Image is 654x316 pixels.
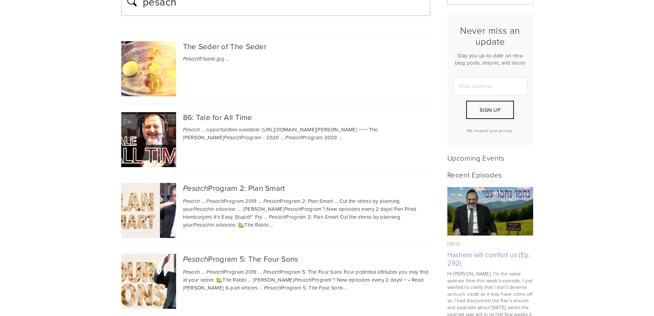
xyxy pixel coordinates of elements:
span: Program 5: The Four Sons [264,284,343,291]
span: [PERSON_NAME] Program™! New episodes every 2 days! ~ • Read [PERSON_NAME] 6-part articles [183,276,424,291]
span: … [238,205,241,213]
span: Sign Up [480,106,501,113]
h2: Never miss an update [453,25,527,47]
div: The Seder of The Seder PesachThumb.jpg … [121,33,430,104]
em: Pesach [206,198,223,205]
em: Pesach [284,206,301,213]
em: Pesach [263,269,280,275]
span: Program 5: The Four Sons Four potential attitudes you may find at your seder. 🏡The Rabbi [183,268,429,283]
input: Email Address [453,77,527,95]
a: Hashem will comfort us (Ep. 292) [447,187,533,236]
em: Pesach [285,135,302,141]
a: Hashem will comfort us (Ep. 292) [447,250,530,268]
em: Pesach [264,285,281,291]
span: Program 2: Plan Smart [263,197,333,205]
span: Program 2019 [206,197,256,205]
span: … [258,197,262,205]
time: [DATE] [447,241,460,247]
span: [PERSON_NAME] Program™! New episodes every 2 days! Pan-Fried Hamburgers It’s Easy, Stupid!™ Fry [183,205,417,220]
div: Program 5: The Four Sons [121,254,430,264]
span: … [280,134,284,141]
em: Pesach [206,269,223,275]
div: The Seder of The Seder [121,41,430,51]
span: Program 2: Plan Smart Cut the stress by planning your in advance. 🏡The Rabbi [183,213,400,228]
em: Pesach [294,277,311,283]
button: Sign Up [466,101,514,119]
span: … [264,213,267,220]
span: Program 2020 [285,134,337,141]
div: PesachProgram 2: Plan Smart Pesach … PesachProgram 2019 … PesachProgram 2: Plan Smart … Cut the s... [121,175,430,246]
em: Pesach [183,127,200,133]
img: Hashem will comfort us (Ep. 292) [447,187,533,236]
h2: Upcoming Events [447,153,533,162]
div: 86: Tale for All Time Pesach … opportunities available: [URL][DOMAIN_NAME][PERSON_NAME] ~~~ The [... [121,104,430,175]
span: … [270,221,273,228]
span: … [259,284,263,291]
em: Pesach [269,214,286,220]
p: We respect your privacy. [453,128,527,133]
div: Program 2: Plan Smart [121,183,430,194]
span: … [339,134,342,141]
span: … [226,55,229,62]
div: 86: Tale for All Time [121,112,430,122]
span: … [334,197,338,205]
span: … [344,284,348,291]
span: opportunities available: [URL][DOMAIN_NAME][PERSON_NAME] ~~~ The [PERSON_NAME] Program - 2020 [183,126,378,141]
p: Stay you up-to-date on new blog posts, shiurim, and more! [453,52,527,66]
span: Program 2019 [206,268,256,275]
em: Pesach [224,135,241,141]
span: … [248,276,251,283]
em: Pesach [263,198,280,205]
span: … [202,268,205,275]
h2: Recent Episodes [447,170,533,179]
span: … [202,126,205,133]
span: … [258,268,262,275]
em: Pesach [193,222,210,228]
em: Pesach [183,255,208,264]
em: Pesach [183,269,200,275]
em: Pesach [183,184,208,193]
em: Pesach [183,198,200,205]
em: Pesach [193,206,210,213]
em: PesachThumb.jpg [183,56,225,62]
span: … [202,197,205,205]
